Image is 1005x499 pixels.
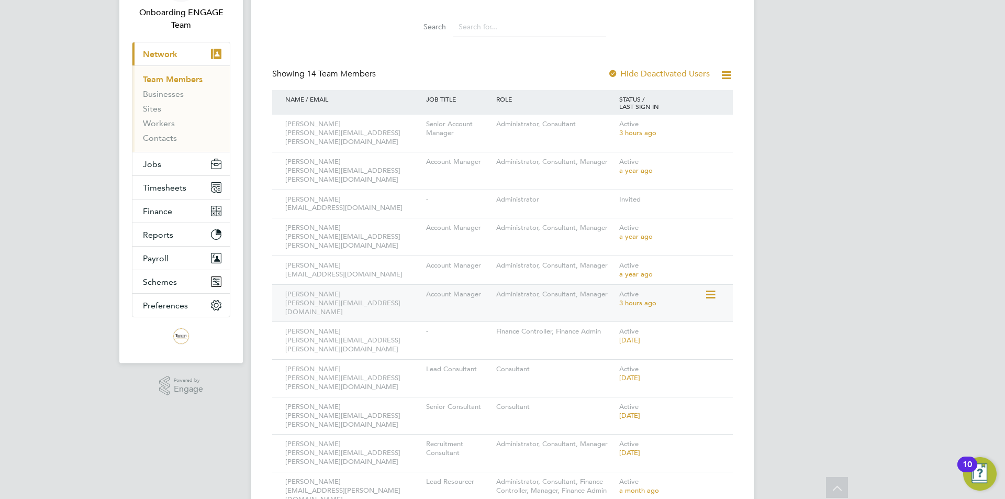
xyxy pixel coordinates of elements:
[143,230,173,240] span: Reports
[963,464,972,478] div: 10
[617,435,722,463] div: Active
[494,190,617,209] div: Administrator
[494,435,617,454] div: Administrator, Consultant, Manager
[159,376,204,396] a: Powered byEngage
[423,256,494,275] div: Account Manager
[399,22,446,31] label: Search
[143,89,184,99] a: Businesses
[143,49,177,59] span: Network
[143,277,177,287] span: Schemes
[619,232,653,241] span: a year ago
[283,322,423,359] div: [PERSON_NAME] [PERSON_NAME][EMAIL_ADDRESS][PERSON_NAME][DOMAIN_NAME]
[619,270,653,279] span: a year ago
[143,104,161,114] a: Sites
[423,435,494,463] div: Recruitment Consultant
[494,152,617,172] div: Administrator, Consultant, Manager
[423,322,494,341] div: -
[617,360,722,388] div: Active
[617,397,722,426] div: Active
[494,397,617,417] div: Consultant
[143,206,172,216] span: Finance
[617,190,722,209] div: Invited
[617,256,722,284] div: Active
[143,183,186,193] span: Timesheets
[619,128,656,137] span: 3 hours ago
[963,457,997,491] button: Open Resource Center, 10 new notifications
[143,74,203,84] a: Team Members
[494,360,617,379] div: Consultant
[423,90,494,108] div: JOB TITLE
[132,270,230,293] button: Schemes
[132,6,230,31] span: Onboarding ENGAGE Team
[619,486,659,495] span: a month ago
[617,218,722,247] div: Active
[494,256,617,275] div: Administrator, Consultant, Manager
[173,328,189,345] img: trevettgroup-logo-retina.png
[143,301,188,311] span: Preferences
[283,360,423,397] div: [PERSON_NAME] [PERSON_NAME][EMAIL_ADDRESS][PERSON_NAME][DOMAIN_NAME]
[617,90,722,115] div: STATUS / LAST SIGN IN
[283,285,423,322] div: [PERSON_NAME] [PERSON_NAME][EMAIL_ADDRESS][DOMAIN_NAME]
[617,285,705,313] div: Active
[132,176,230,199] button: Timesheets
[423,115,494,143] div: Senior Account Manager
[143,159,161,169] span: Jobs
[143,118,175,128] a: Workers
[132,247,230,270] button: Payroll
[494,90,617,108] div: ROLE
[619,298,656,307] span: 3 hours ago
[174,385,203,394] span: Engage
[272,69,378,80] div: Showing
[494,115,617,134] div: Administrator, Consultant
[132,294,230,317] button: Preferences
[423,218,494,238] div: Account Manager
[283,152,423,190] div: [PERSON_NAME] [PERSON_NAME][EMAIL_ADDRESS][PERSON_NAME][DOMAIN_NAME]
[283,90,423,108] div: NAME / EMAIL
[283,397,423,435] div: [PERSON_NAME] [PERSON_NAME][EMAIL_ADDRESS][PERSON_NAME][DOMAIN_NAME]
[143,133,177,143] a: Contacts
[423,152,494,172] div: Account Manager
[494,322,617,341] div: Finance Controller, Finance Admin
[423,285,494,304] div: Account Manager
[617,322,722,350] div: Active
[619,448,640,457] span: [DATE]
[619,411,640,420] span: [DATE]
[132,199,230,223] button: Finance
[619,373,640,382] span: [DATE]
[132,42,230,65] button: Network
[617,115,722,143] div: Active
[143,253,169,263] span: Payroll
[423,472,494,492] div: Lead Resourcer
[494,285,617,304] div: Administrator, Consultant, Manager
[283,218,423,256] div: [PERSON_NAME] [PERSON_NAME][EMAIL_ADDRESS][PERSON_NAME][DOMAIN_NAME]
[423,397,494,417] div: Senior Consultant
[283,115,423,152] div: [PERSON_NAME] [PERSON_NAME][EMAIL_ADDRESS][PERSON_NAME][DOMAIN_NAME]
[617,152,722,181] div: Active
[132,223,230,246] button: Reports
[174,376,203,385] span: Powered by
[494,218,617,238] div: Administrator, Consultant, Manager
[132,328,230,345] a: Go to home page
[283,256,423,284] div: [PERSON_NAME] [EMAIL_ADDRESS][DOMAIN_NAME]
[619,166,653,175] span: a year ago
[283,190,423,218] div: [PERSON_NAME] [EMAIL_ADDRESS][DOMAIN_NAME]
[283,435,423,472] div: [PERSON_NAME] [PERSON_NAME][EMAIL_ADDRESS][PERSON_NAME][DOMAIN_NAME]
[307,69,376,79] span: 14 Team Members
[132,65,230,152] div: Network
[132,152,230,175] button: Jobs
[423,360,494,379] div: Lead Consultant
[619,336,640,345] span: [DATE]
[608,69,710,79] label: Hide Deactivated Users
[423,190,494,209] div: -
[453,17,606,37] input: Search for...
